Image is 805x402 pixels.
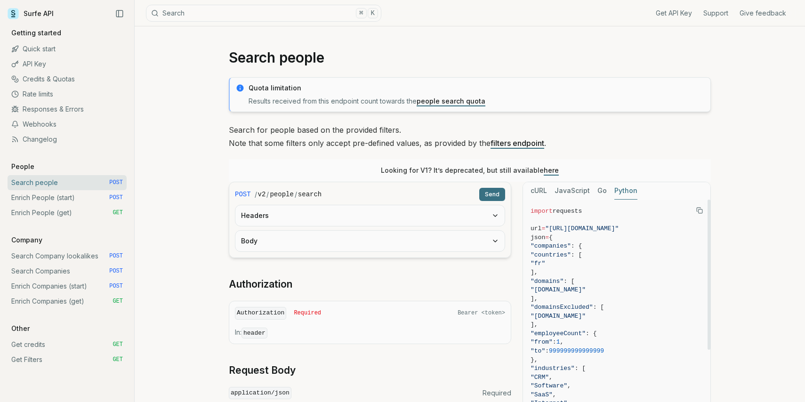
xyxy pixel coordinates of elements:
span: "employeeCount" [531,330,586,337]
span: GET [113,209,123,217]
span: : [ [571,251,582,258]
p: People [8,162,38,171]
span: : [545,347,549,354]
span: , [560,338,563,346]
span: json [531,234,545,241]
a: Get credits GET [8,337,127,352]
a: Responses & Errors [8,102,127,117]
kbd: ⌘ [356,8,366,18]
span: "SaaS" [531,391,553,398]
span: = [545,234,549,241]
span: : { [571,242,582,249]
span: : [ [563,278,574,285]
span: Bearer <token> [458,309,505,317]
button: Headers [235,205,505,226]
p: Results received from this endpoint count towards the [249,96,705,106]
span: url [531,225,541,232]
code: v2 [258,190,266,199]
span: POST [109,252,123,260]
span: POST [109,179,123,186]
span: Required [483,388,511,398]
a: Enrich People (start) POST [8,190,127,205]
a: Enrich People (get) GET [8,205,127,220]
span: , [553,391,556,398]
span: : [553,338,556,346]
code: people [270,190,293,199]
code: header [241,328,267,338]
span: / [255,190,257,199]
p: Quota limitation [249,83,705,93]
a: here [544,166,559,174]
span: "domainsExcluded" [531,304,593,311]
p: Company [8,235,46,245]
span: "industries" [531,365,575,372]
a: Get API Key [656,8,692,18]
span: "to" [531,347,545,354]
p: Other [8,324,33,333]
span: }, [531,356,538,363]
button: Copy Text [692,203,707,217]
code: application/json [229,387,291,400]
span: "[DOMAIN_NAME]" [531,313,586,320]
a: Quick start [8,41,127,56]
a: Give feedback [740,8,786,18]
span: "[URL][DOMAIN_NAME]" [545,225,619,232]
a: Enrich Companies (get) GET [8,294,127,309]
button: Search⌘K [146,5,381,22]
span: GET [113,297,123,305]
button: Python [614,182,637,200]
a: Request Body [229,364,296,377]
span: POST [235,190,251,199]
span: POST [109,267,123,275]
a: API Key [8,56,127,72]
span: "fr" [531,260,545,267]
a: Search Company lookalikes POST [8,249,127,264]
span: "CRM" [531,374,549,381]
span: "companies" [531,242,571,249]
span: 1 [556,338,560,346]
p: In: [235,328,505,338]
a: Enrich Companies (start) POST [8,279,127,294]
button: Collapse Sidebar [113,7,127,21]
button: Go [597,182,607,200]
span: 999999999999999 [549,347,604,354]
span: , [549,374,553,381]
span: "domains" [531,278,563,285]
span: Required [294,309,321,317]
a: Support [703,8,728,18]
code: search [298,190,322,199]
a: Authorization [229,278,292,291]
span: "Software" [531,382,567,389]
a: filters endpoint [491,138,544,148]
span: GET [113,356,123,363]
span: : [ [575,365,586,372]
p: Looking for V1? It’s deprecated, but still available [381,166,559,175]
button: Body [235,231,505,251]
span: ], [531,269,538,276]
span: "countries" [531,251,571,258]
span: / [295,190,297,199]
button: cURL [531,182,547,200]
p: Search for people based on the provided filters. Note that some filters only accept pre-defined v... [229,123,711,150]
a: Webhooks [8,117,127,132]
a: Search people POST [8,175,127,190]
kbd: K [368,8,378,18]
a: Changelog [8,132,127,147]
span: , [567,382,571,389]
h1: Search people [229,49,711,66]
span: "[DOMAIN_NAME]" [531,286,586,293]
span: : [ [593,304,604,311]
span: / [266,190,269,199]
span: ], [531,321,538,328]
span: { [549,234,553,241]
span: POST [109,194,123,201]
a: Surfe API [8,7,54,21]
p: Getting started [8,28,65,38]
span: POST [109,282,123,290]
a: Credits & Quotas [8,72,127,87]
a: Search Companies POST [8,264,127,279]
button: JavaScript [555,182,590,200]
a: Rate limits [8,87,127,102]
span: : { [586,330,596,337]
span: "from" [531,338,553,346]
